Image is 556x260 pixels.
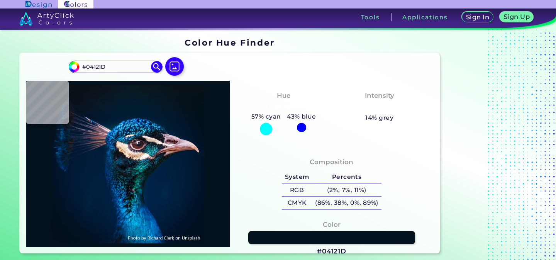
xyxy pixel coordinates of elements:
[317,247,346,256] h3: #04121D
[361,14,380,20] h3: Tools
[323,219,341,230] h4: Color
[310,156,353,168] h4: Composition
[312,171,381,184] h5: Percents
[501,12,532,22] a: Sign Up
[467,14,488,20] h5: Sign In
[402,14,448,20] h3: Applications
[505,14,529,20] h5: Sign Up
[19,12,74,25] img: logo_artyclick_colors_white.svg
[282,171,312,184] h5: System
[25,1,51,8] img: ArtyClick Design logo
[262,102,305,112] h3: Cyan-Blue
[312,184,381,196] h5: (2%, 7%, 11%)
[80,61,151,72] input: type color..
[277,90,290,101] h4: Hue
[282,184,312,196] h5: RGB
[282,197,312,209] h5: CMYK
[365,90,394,101] h4: Intensity
[284,112,319,122] h5: 43% blue
[359,102,400,112] h3: Moderate
[30,85,226,243] img: img_pavlin.jpg
[248,112,284,122] h5: 57% cyan
[151,61,163,73] img: icon search
[165,57,184,76] img: icon picture
[463,12,492,22] a: Sign In
[185,37,275,48] h1: Color Hue Finder
[365,113,393,123] h5: 14% grey
[312,197,381,209] h5: (86%, 38%, 0%, 89%)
